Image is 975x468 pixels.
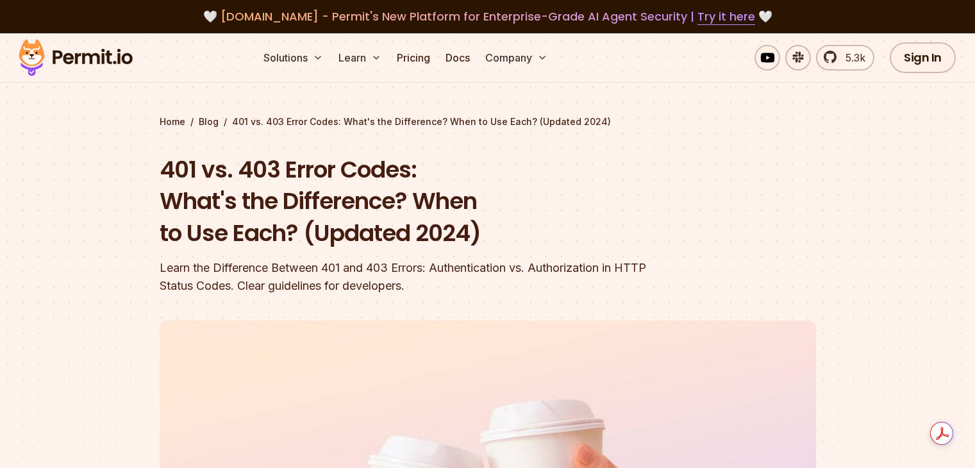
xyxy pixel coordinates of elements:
[199,115,219,128] a: Blog
[392,45,435,71] a: Pricing
[160,115,816,128] div: / /
[480,45,553,71] button: Company
[697,8,755,25] a: Try it here
[333,45,387,71] button: Learn
[890,42,956,73] a: Sign In
[816,45,874,71] a: 5.3k
[221,8,755,24] span: [DOMAIN_NAME] - Permit's New Platform for Enterprise-Grade AI Agent Security |
[31,8,944,26] div: 🤍 🤍
[160,115,185,128] a: Home
[160,259,652,295] div: Learn the Difference Between 401 and 403 Errors: Authentication vs. Authorization in HTTP Status ...
[440,45,475,71] a: Docs
[258,45,328,71] button: Solutions
[160,154,652,249] h1: 401 vs. 403 Error Codes: What's the Difference? When to Use Each? (Updated 2024)
[13,36,138,79] img: Permit logo
[838,50,865,65] span: 5.3k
